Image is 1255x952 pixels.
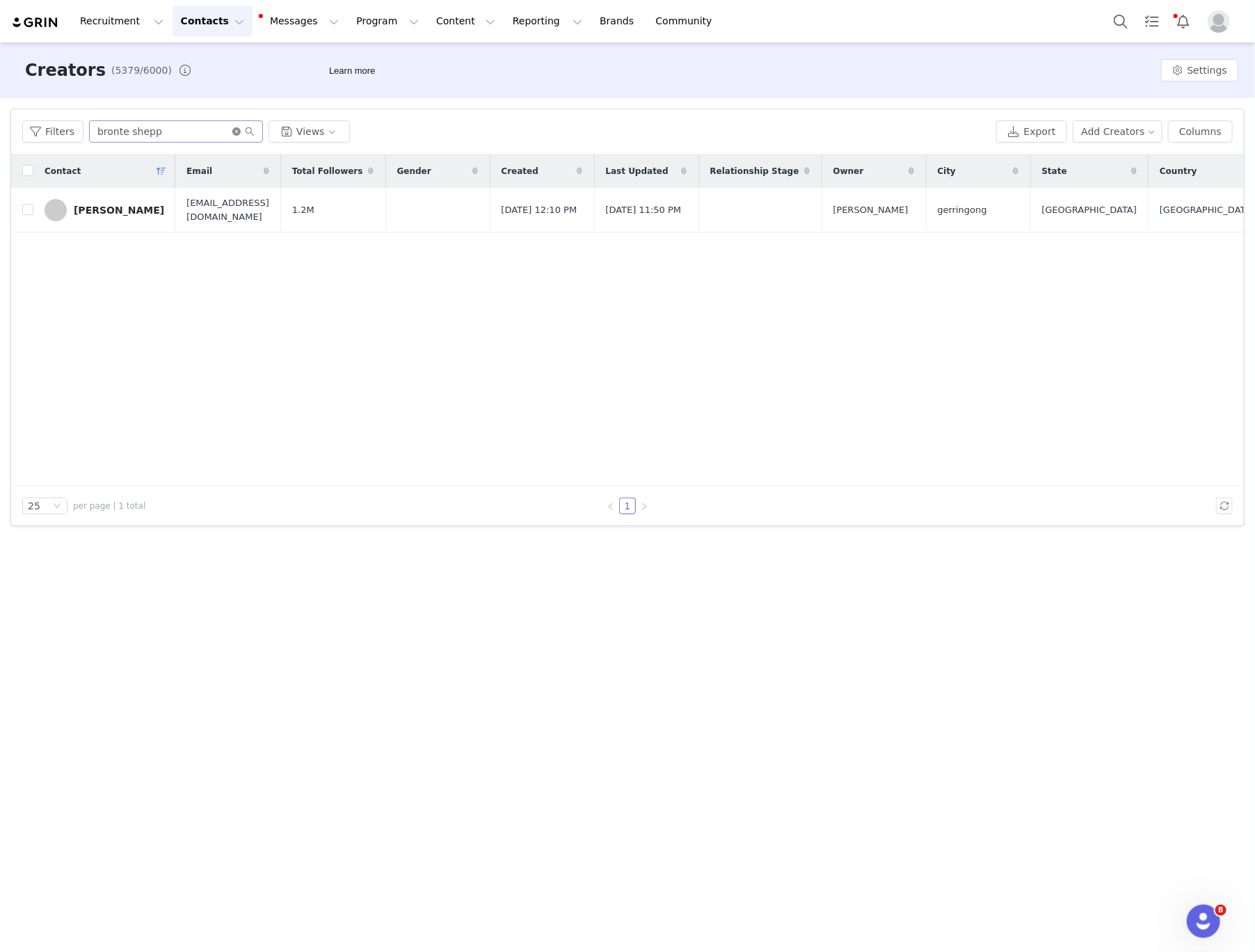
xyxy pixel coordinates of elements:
[292,165,363,177] span: Total Followers
[602,498,619,514] li: Previous Page
[1073,120,1163,143] button: Add Creators
[938,165,956,177] span: City
[45,199,164,221] a: [PERSON_NAME]
[1215,905,1226,916] span: 8
[606,165,669,177] span: Last Updated
[591,6,646,37] a: Brands
[619,498,636,514] li: 1
[1042,165,1067,177] span: State
[1137,6,1167,37] a: Tasks
[253,6,347,37] button: Messages
[186,165,212,177] span: Email
[89,120,263,143] input: Search...
[1168,6,1199,37] button: Notifications
[938,203,987,217] span: gerringong
[232,127,241,136] i: icon: close-circle
[1187,905,1220,938] iframe: Intercom live chat
[1160,165,1197,177] span: Country
[111,63,172,78] span: (5379/6000)
[996,120,1067,143] button: Export
[25,58,106,83] h3: Creators
[504,6,591,37] button: Reporting
[1042,203,1137,217] span: [GEOGRAPHIC_DATA]
[74,205,164,216] div: [PERSON_NAME]
[173,6,253,37] button: Contacts
[269,120,350,143] button: Views
[1199,10,1244,33] button: Profile
[648,6,727,37] a: Community
[326,64,378,78] div: Tooltip anchor
[607,502,615,511] i: icon: left
[1168,120,1233,143] button: Columns
[245,127,255,136] i: icon: search
[620,498,635,514] a: 1
[606,203,682,217] span: [DATE] 11:50 PM
[72,6,172,37] button: Recruitment
[833,203,909,217] span: [PERSON_NAME]
[502,203,577,217] span: [DATE] 12:10 PM
[1161,59,1238,81] button: Settings
[45,165,81,177] span: Contact
[22,120,83,143] button: Filters
[833,165,864,177] span: Owner
[53,502,61,511] i: icon: down
[1105,6,1136,37] button: Search
[636,498,653,514] li: Next Page
[1208,10,1230,33] img: placeholder-profile.jpg
[11,16,60,29] img: grin logo
[640,502,648,511] i: icon: right
[710,165,799,177] span: Relationship Stage
[502,165,538,177] span: Created
[292,203,314,217] span: 1.2M
[397,165,431,177] span: Gender
[186,196,269,223] span: [EMAIL_ADDRESS][DOMAIN_NAME]
[348,6,427,37] button: Program
[428,6,504,37] button: Content
[73,500,145,512] span: per page | 1 total
[28,498,40,514] div: 25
